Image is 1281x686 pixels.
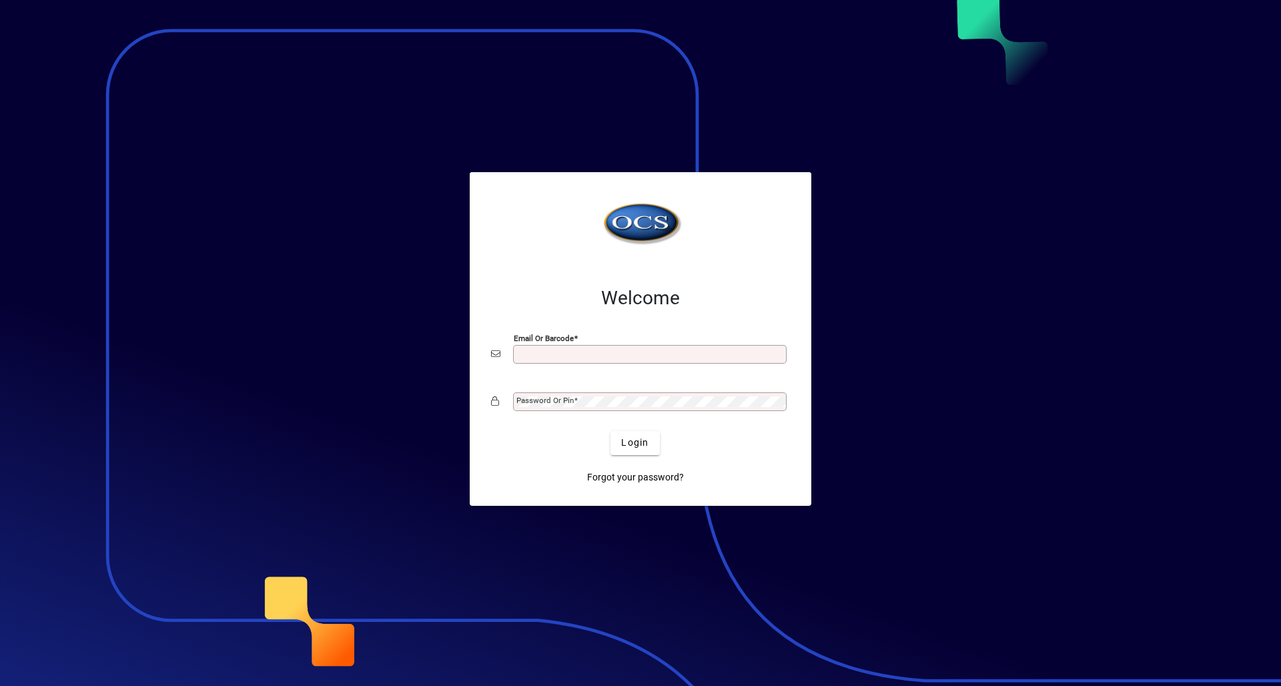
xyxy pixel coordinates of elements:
[582,466,689,490] a: Forgot your password?
[587,470,684,484] span: Forgot your password?
[621,436,649,450] span: Login
[516,396,574,405] mat-label: Password or Pin
[610,431,659,455] button: Login
[514,333,574,342] mat-label: Email or Barcode
[491,287,790,310] h2: Welcome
